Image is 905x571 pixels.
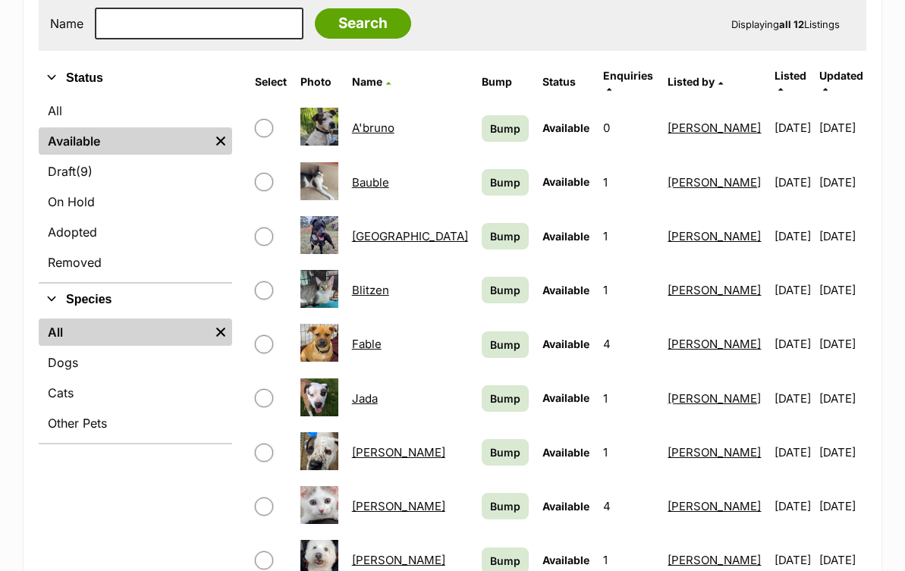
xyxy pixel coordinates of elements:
[352,445,445,460] a: [PERSON_NAME]
[352,499,445,513] a: [PERSON_NAME]
[490,121,520,136] span: Bump
[819,102,865,154] td: [DATE]
[249,64,293,100] th: Select
[768,480,818,532] td: [DATE]
[819,156,865,209] td: [DATE]
[668,121,761,135] a: [PERSON_NAME]
[39,188,232,215] a: On Hold
[482,223,529,249] a: Bump
[490,553,520,569] span: Bump
[819,426,865,478] td: [DATE]
[768,102,818,154] td: [DATE]
[39,249,232,276] a: Removed
[490,498,520,514] span: Bump
[597,426,661,478] td: 1
[352,75,391,88] a: Name
[490,228,520,244] span: Bump
[352,175,389,190] a: Bauble
[50,17,83,30] label: Name
[482,385,529,412] a: Bump
[819,480,865,532] td: [DATE]
[768,210,818,262] td: [DATE]
[542,337,589,350] span: Available
[315,8,411,39] input: Search
[39,94,232,282] div: Status
[352,391,378,406] a: Jada
[39,127,209,155] a: Available
[819,210,865,262] td: [DATE]
[76,162,93,180] span: (9)
[39,315,232,443] div: Species
[39,218,232,246] a: Adopted
[39,318,209,346] a: All
[668,391,761,406] a: [PERSON_NAME]
[668,175,761,190] a: [PERSON_NAME]
[209,127,232,155] a: Remove filter
[768,318,818,370] td: [DATE]
[294,64,344,100] th: Photo
[597,210,661,262] td: 1
[775,69,806,82] span: Listed
[668,445,761,460] a: [PERSON_NAME]
[490,282,520,298] span: Bump
[668,499,761,513] a: [PERSON_NAME]
[536,64,595,100] th: Status
[39,290,232,309] button: Species
[476,64,535,100] th: Bump
[542,175,589,188] span: Available
[39,409,232,437] a: Other Pets
[490,444,520,460] span: Bump
[819,264,865,316] td: [DATE]
[490,174,520,190] span: Bump
[768,372,818,425] td: [DATE]
[597,264,661,316] td: 1
[482,439,529,466] a: Bump
[542,391,589,404] span: Available
[819,318,865,370] td: [DATE]
[39,349,232,376] a: Dogs
[352,283,389,297] a: Blitzen
[482,115,529,142] a: Bump
[597,480,661,532] td: 4
[482,493,529,519] a: Bump
[542,500,589,513] span: Available
[300,270,338,308] img: Blitzen
[482,277,529,303] a: Bump
[768,156,818,209] td: [DATE]
[39,68,232,88] button: Status
[668,337,761,351] a: [PERSON_NAME]
[768,426,818,478] td: [DATE]
[775,69,806,94] a: Listed
[597,372,661,425] td: 1
[39,379,232,406] a: Cats
[597,318,661,370] td: 4
[300,162,338,200] img: Bauble
[542,554,589,566] span: Available
[668,75,715,88] span: Listed by
[542,446,589,459] span: Available
[542,284,589,296] span: Available
[779,18,804,30] strong: all 12
[352,337,382,351] a: Fable
[668,75,723,88] a: Listed by
[819,69,863,82] span: Updated
[668,553,761,567] a: [PERSON_NAME]
[352,121,394,135] a: A'bruno
[597,102,661,154] td: 0
[731,18,840,30] span: Displaying Listings
[819,372,865,425] td: [DATE]
[352,229,468,243] a: [GEOGRAPHIC_DATA]
[352,75,382,88] span: Name
[39,97,232,124] a: All
[668,229,761,243] a: [PERSON_NAME]
[668,283,761,297] a: [PERSON_NAME]
[603,69,653,94] a: Enquiries
[39,158,232,185] a: Draft
[490,337,520,353] span: Bump
[819,69,863,94] a: Updated
[209,318,232,346] a: Remove filter
[768,264,818,316] td: [DATE]
[542,121,589,134] span: Available
[597,156,661,209] td: 1
[603,69,653,82] span: translation missing: en.admin.listings.index.attributes.enquiries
